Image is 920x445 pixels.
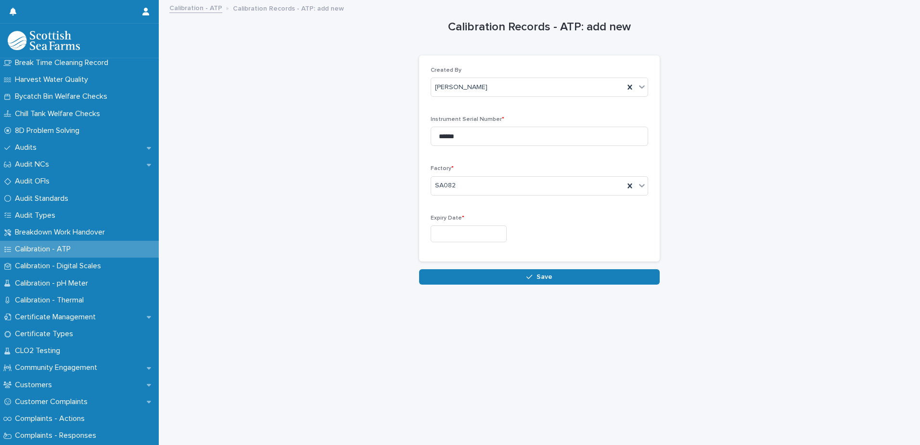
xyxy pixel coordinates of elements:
[11,109,108,118] p: Chill Tank Welfare Checks
[419,20,660,34] h1: Calibration Records - ATP: add new
[11,245,78,254] p: Calibration - ATP
[11,58,116,67] p: Break Time Cleaning Record
[431,166,454,171] span: Factory
[11,329,81,339] p: Certificate Types
[11,262,109,271] p: Calibration - Digital Scales
[11,75,96,84] p: Harvest Water Quality
[11,160,57,169] p: Audit NCs
[435,82,487,92] span: [PERSON_NAME]
[11,92,115,101] p: Bycatch Bin Welfare Checks
[11,143,44,152] p: Audits
[233,2,344,13] p: Calibration Records - ATP: add new
[11,126,87,135] p: 8D Problem Solving
[11,397,95,406] p: Customer Complaints
[435,181,456,191] span: SA082
[11,296,91,305] p: Calibration - Thermal
[169,2,222,13] a: Calibration - ATP
[11,363,105,372] p: Community Engagement
[11,346,68,355] p: CLO2 Testing
[11,194,76,203] p: Audit Standards
[8,31,80,50] img: mMrefqRFQpe26GRNOUkG
[11,279,96,288] p: Calibration - pH Meter
[431,215,464,221] span: Expiry Date
[11,313,103,322] p: Certificate Management
[537,274,552,280] span: Save
[431,117,504,122] span: Instrument Serial Number
[11,211,63,220] p: Audit Types
[11,177,57,186] p: Audit OFIs
[11,414,92,423] p: Complaints - Actions
[419,269,660,285] button: Save
[11,228,113,237] p: Breakdown Work Handover
[11,380,60,390] p: Customers
[431,67,461,73] span: Created By
[11,431,104,440] p: Complaints - Responses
